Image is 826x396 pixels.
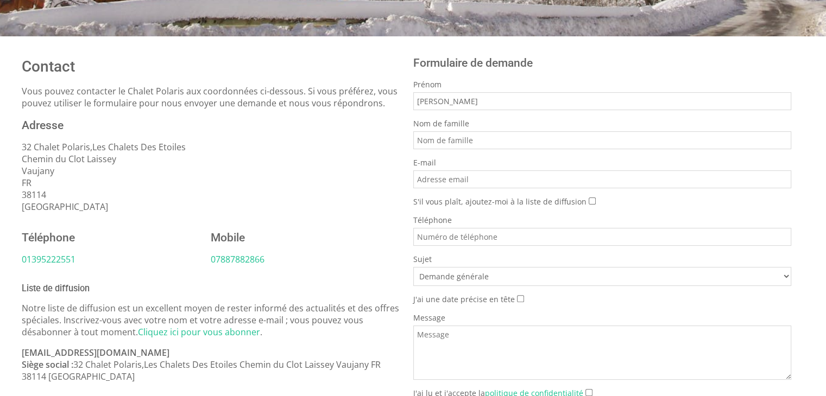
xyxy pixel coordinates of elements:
a: 01395222551 [22,253,75,265]
font: 32 Chalet Polaris,Les Chalets Des Etoiles [22,141,186,153]
font: E-mail [413,157,436,168]
font: Siège social : [22,359,73,371]
input: Numéro de téléphone [413,228,792,246]
font: Adresse [22,119,64,132]
font: Téléphone [413,215,452,225]
font: Formulaire de demande [413,56,533,69]
font: Message [413,312,445,323]
input: Nom de famille [413,131,792,149]
font: Vaujany [22,165,54,177]
font: Téléphone [22,231,75,244]
a: 07887882866 [211,253,264,265]
font: S'il vous plaît, ajoutez-moi à la liste de diffusion [413,196,587,207]
font: . [260,326,262,338]
font: Nom de famille [413,118,469,129]
input: Adresse email [413,170,792,188]
font: Liste de diffusion [22,283,90,293]
font: 38114 [22,189,46,201]
font: [EMAIL_ADDRESS][DOMAIN_NAME] [22,347,169,359]
font: Notre liste de diffusion est un excellent moyen de rester informé des actualités et des offres sp... [22,302,399,338]
a: Cliquez ici pour vous abonner [138,326,260,338]
input: Prénom [413,92,792,110]
font: J'ai une date précise en tête [413,294,515,304]
font: FR [22,177,31,189]
font: Sujet [413,254,432,264]
font: Contact [22,58,75,75]
font: [GEOGRAPHIC_DATA] [22,201,108,213]
font: Vous pouvez contacter le Chalet Polaris aux coordonnées ci-dessous. Si vous préférez, vous pouvez... [22,85,398,109]
font: 32 Chalet Polaris,Les Chalets Des Etoiles Chemin du Clot Laissey Vaujany FR 38114 [GEOGRAPHIC_DATA] [22,359,381,382]
font: Chemin du Clot Laissey [22,153,116,165]
font: Prénom [413,79,442,90]
font: Mobile [211,231,245,244]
